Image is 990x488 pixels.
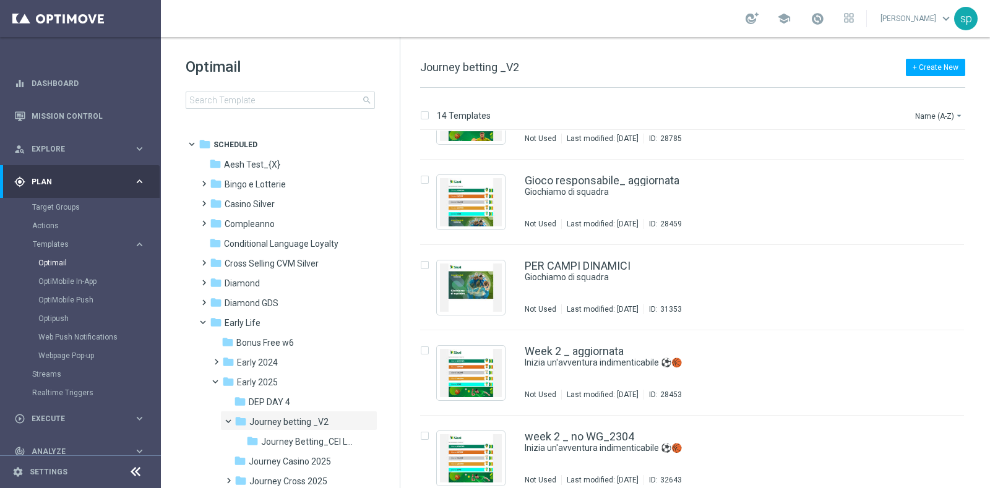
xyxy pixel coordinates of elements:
i: folder [235,415,247,427]
i: folder [222,356,235,368]
div: Inizia un'avventura indimenticabile ⚽️🏀 [525,442,912,454]
img: 28459.jpeg [440,178,502,226]
button: equalizer Dashboard [14,79,146,88]
span: Diamond GDS [225,298,278,309]
div: Templates [32,235,160,365]
i: keyboard_arrow_right [134,143,145,155]
img: 32643.jpeg [440,434,502,482]
i: arrow_drop_down [954,111,964,121]
img: 28453.jpeg [440,349,502,397]
button: Name (A-Z)arrow_drop_down [914,108,965,123]
a: Settings [30,468,67,476]
span: Early Life [225,317,260,328]
span: search [362,95,372,105]
div: Dashboard [14,67,145,100]
a: week 2 _ no WG_2304 [525,431,634,442]
i: folder [210,257,222,269]
i: folder [246,435,259,447]
span: Explore [32,145,134,153]
span: Journey Betting_CEI LOW [261,436,358,447]
div: Press SPACE to select this row. [408,245,988,330]
div: Giochiamo di squadra [525,186,912,198]
div: Analyze [14,446,134,457]
a: [PERSON_NAME]keyboard_arrow_down [879,9,954,28]
span: Plan [32,178,134,186]
button: Mission Control [14,111,146,121]
a: Mission Control [32,100,145,132]
i: person_search [14,143,25,155]
button: track_changes Analyze keyboard_arrow_right [14,447,146,456]
div: Not Used [525,219,556,229]
div: Inizia un'avventura indimenticabile ⚽️🏀 [525,357,912,369]
a: Web Push Notifications [38,332,129,342]
div: Last modified: [DATE] [562,219,643,229]
i: folder [234,395,246,408]
span: Conditional Language Loyalty [224,238,338,249]
button: play_circle_outline Execute keyboard_arrow_right [14,414,146,424]
div: Plan [14,176,134,187]
span: Cross Selling CVM Silver [225,258,319,269]
div: Actions [32,216,160,235]
div: Templates [33,241,134,248]
h1: Optimail [186,57,375,77]
div: gps_fixed Plan keyboard_arrow_right [14,177,146,187]
div: ID: [643,134,682,143]
div: 28785 [660,134,682,143]
div: 31353 [660,304,682,314]
span: Analyze [32,448,134,455]
span: Early 2024 [237,357,278,368]
i: folder [210,178,222,190]
i: equalizer [14,78,25,89]
a: Giochiamo di squadra [525,186,884,198]
i: folder [210,296,222,309]
div: Optipush [38,309,160,328]
div: Press SPACE to select this row. [408,330,988,416]
div: Last modified: [DATE] [562,134,643,143]
div: ID: [643,219,682,229]
span: school [777,12,791,25]
i: folder [222,375,235,388]
button: Templates keyboard_arrow_right [32,239,146,249]
div: ID: [643,304,682,314]
span: Casino Silver [225,199,275,210]
span: DEP DAY 4 [249,396,290,408]
a: Streams [32,369,129,379]
i: folder [210,276,222,289]
i: keyboard_arrow_right [134,413,145,424]
i: folder [210,316,222,328]
div: Explore [14,143,134,155]
div: ID: [643,475,682,485]
a: Inizia un'avventura indimenticabile ⚽️🏀 [525,357,884,369]
a: Realtime Triggers [32,388,129,398]
img: 31353.jpeg [440,263,502,312]
div: Execute [14,413,134,424]
span: Aesh Test_{X} [224,159,280,170]
a: Optimail [38,258,129,268]
i: folder [199,138,211,150]
i: folder [209,158,222,170]
span: Journey Casino 2025 [249,456,331,467]
span: Bonus Free w6 [236,337,294,348]
a: Target Groups [32,202,129,212]
span: Journey Cross 2025 [249,476,327,487]
p: 14 Templates [437,110,491,121]
i: settings [12,466,24,477]
div: Press SPACE to select this row. [408,160,988,245]
div: Web Push Notifications [38,328,160,346]
div: 28453 [660,390,682,400]
i: keyboard_arrow_right [134,176,145,187]
i: track_changes [14,446,25,457]
div: Last modified: [DATE] [562,475,643,485]
div: 28459 [660,219,682,229]
div: Last modified: [DATE] [562,304,643,314]
div: Webpage Pop-up [38,346,160,365]
span: Compleanno [225,218,275,229]
a: OptiMobile In-App [38,276,129,286]
div: OptiMobile In-App [38,272,160,291]
a: Giochiamo di squadra [525,272,884,283]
